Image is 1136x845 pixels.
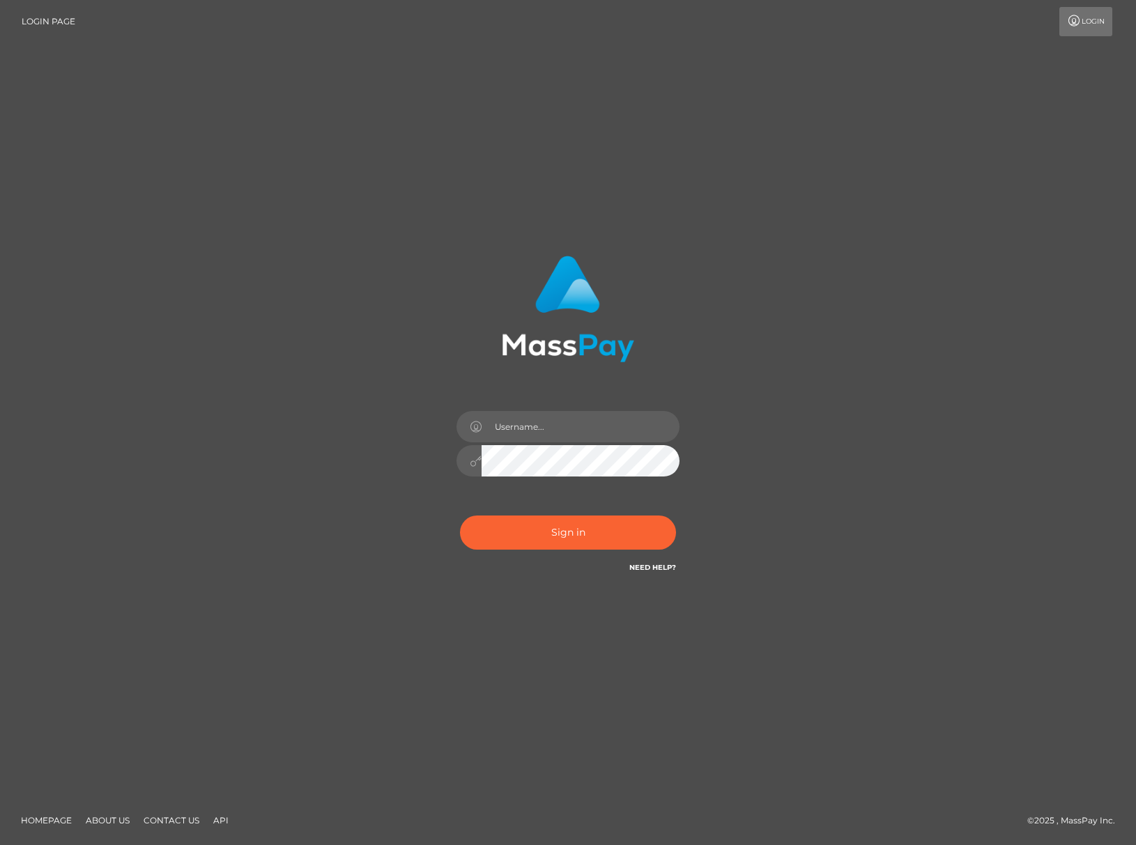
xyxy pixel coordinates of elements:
a: Contact Us [138,809,205,831]
a: Login [1059,7,1112,36]
div: © 2025 , MassPay Inc. [1027,813,1126,828]
a: Need Help? [629,563,676,572]
button: Sign in [460,515,676,550]
img: MassPay Login [502,256,634,362]
a: About Us [80,809,135,831]
a: Login Page [22,7,75,36]
a: Homepage [15,809,77,831]
a: API [208,809,234,831]
input: Username... [482,411,680,442]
